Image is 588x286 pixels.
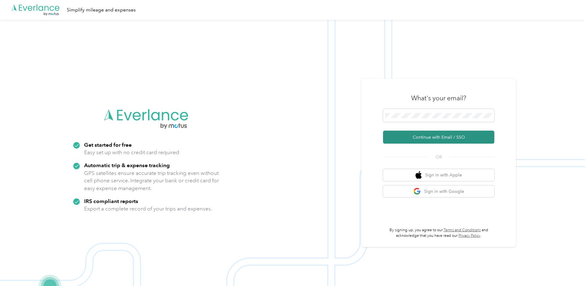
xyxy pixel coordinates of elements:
[428,154,450,160] span: OR
[84,162,170,168] strong: Automatic trip & expense tracking
[413,188,421,195] img: google logo
[84,149,179,156] p: Easy set up with no credit card required
[415,171,422,179] img: apple logo
[67,6,136,14] div: Simplify mileage and expenses
[444,228,481,232] a: Terms and Conditions
[411,94,466,102] h3: What's your email?
[383,227,494,238] p: By signing up, you agree to our and acknowledge that you have read our .
[383,169,494,181] button: apple logoSign in with Apple
[84,169,219,192] p: GPS satellites ensure accurate trip tracking even without cell phone service. Integrate your bank...
[84,141,132,148] strong: Get started for free
[84,198,138,204] strong: IRS compliant reports
[458,233,480,238] a: Privacy Policy
[383,131,494,144] button: Continue with Email / SSO
[84,205,212,213] p: Export a complete record of your trips and expenses.
[383,185,494,197] button: google logoSign in with Google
